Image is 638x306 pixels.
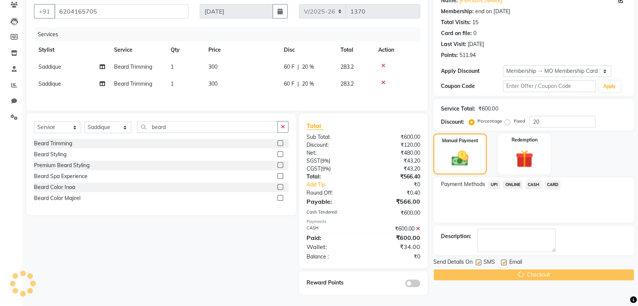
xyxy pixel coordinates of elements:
div: ₹0 [364,253,426,261]
img: _cash.svg [446,149,473,168]
div: Total Visits: [441,18,471,26]
label: Redemption [511,137,537,143]
span: 9% [322,158,329,164]
input: Search or Scan [137,121,278,133]
span: 300 [208,63,217,70]
div: Beard Color Inoa [34,183,75,191]
div: Description: [441,232,471,240]
span: | [297,63,299,71]
span: 20 % [302,80,314,88]
span: CASH [526,180,542,189]
a: Add Tip [301,181,374,189]
div: ₹43.20 [364,157,426,165]
th: Stylist [34,42,109,58]
span: 9% [322,166,329,172]
span: 300 [208,80,217,87]
div: Net: [301,149,364,157]
div: Paid: [301,233,364,242]
span: CARD [545,180,561,189]
div: ₹600.00 [364,225,426,233]
span: Beard Trimming [114,63,152,70]
div: ( ) [301,165,364,173]
th: Disc [279,42,336,58]
div: 0 [473,29,476,37]
div: ₹43.20 [364,165,426,173]
div: ₹0.40 [364,189,426,197]
input: Search by Name/Mobile/Email/Code [54,4,188,18]
span: Email [509,258,522,268]
div: Round Off: [301,189,364,197]
span: Saddique [39,80,61,87]
div: Wallet: [301,242,364,251]
th: Service [109,42,166,58]
span: 60 F [284,80,294,88]
div: Services [35,28,426,42]
span: SMS [484,258,495,268]
div: [DATE] [468,40,484,48]
div: Beard Styling [34,151,66,158]
div: ₹600.00 [364,133,426,141]
span: Total [307,122,324,130]
span: Saddique [39,63,61,70]
img: _gift.svg [510,148,538,170]
div: Beard Color Majirel [34,194,80,202]
span: 60 F [284,63,294,71]
div: Points: [441,51,458,59]
div: Membership: [441,8,474,15]
div: Card on file: [441,29,472,37]
div: Beard Trimming [34,140,72,148]
div: ₹600.00 [364,209,426,217]
span: SGST [307,157,320,164]
div: Reward Points [301,279,364,287]
div: ₹566.00 [364,197,426,206]
div: Cash Tendered: [301,209,364,217]
div: Apply Discount [441,67,503,75]
div: Discount: [301,141,364,149]
button: Apply [599,81,620,92]
span: | [297,80,299,88]
div: ₹600.00 [478,105,498,113]
span: 283.2 [341,80,354,87]
div: 511.94 [459,51,476,59]
div: Coupon Code [441,82,503,90]
div: ₹0 [374,181,426,189]
span: Send Details On [433,258,473,268]
div: Total: [301,173,364,181]
span: CGST [307,165,321,172]
th: Price [204,42,279,58]
span: UPI [488,180,500,189]
div: Balance : [301,253,364,261]
div: Premium Beard Styling [34,161,89,169]
label: Percentage [478,118,502,125]
div: Last Visit: [441,40,466,48]
th: Total [336,42,374,58]
div: Beard Spa Experience [34,172,88,180]
span: 1 [171,63,174,70]
div: end on [DATE] [475,8,510,15]
input: Enter Offer / Coupon Code [503,80,596,92]
span: ONLINE [503,180,522,189]
div: Discount: [441,118,464,126]
div: Sub Total: [301,133,364,141]
label: Manual Payment [442,137,478,144]
label: Fixed [513,118,525,125]
div: ₹566.40 [364,173,426,181]
div: ₹34.00 [364,242,426,251]
div: CASH [301,225,364,233]
th: Action [374,42,420,58]
div: Payable: [301,197,364,206]
button: +91 [34,4,55,18]
span: Beard Trimming [114,80,152,87]
div: ( ) [301,157,364,165]
span: 283.2 [341,63,354,70]
div: ₹120.00 [364,141,426,149]
span: Payment Methods [441,180,485,188]
div: 15 [472,18,478,26]
div: Payments [307,218,420,225]
span: 1 [171,80,174,87]
div: ₹600.00 [364,233,426,242]
div: ₹480.00 [364,149,426,157]
th: Qty [166,42,204,58]
div: Service Total: [441,105,475,113]
span: 20 % [302,63,314,71]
